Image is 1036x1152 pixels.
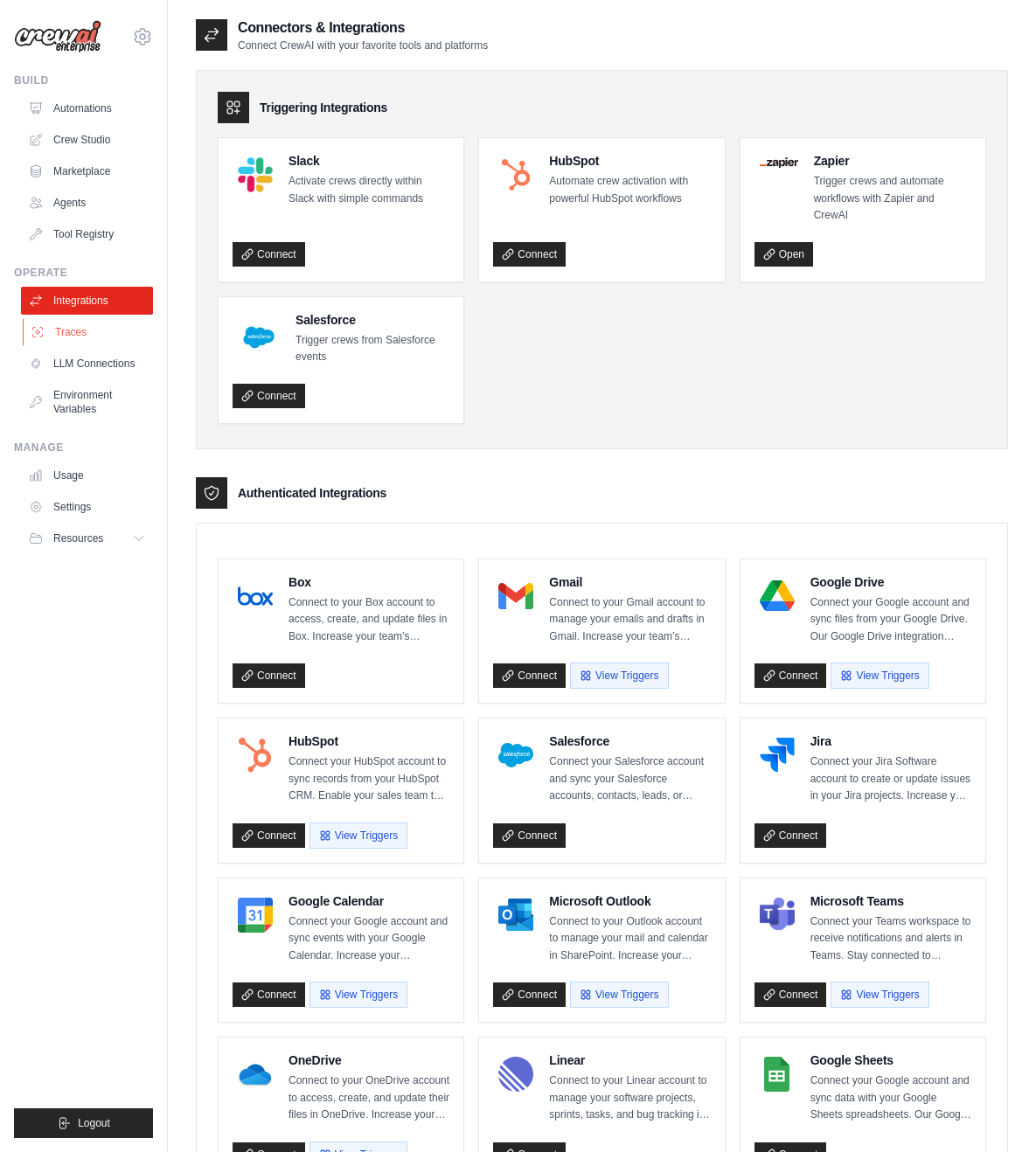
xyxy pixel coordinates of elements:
img: Google Sheets Logo [760,1057,795,1092]
p: Connect to your OneDrive account to access, create, and update their files in OneDrive. Increase ... [289,1072,449,1124]
button: View Triggers [570,663,668,689]
h4: Slack [289,152,449,170]
span: Logout [78,1116,110,1130]
a: Connect [493,242,566,267]
p: Automate crew activation with powerful HubSpot workflows [549,173,710,207]
h4: Google Calendar [289,892,449,910]
img: Gmail Logo [498,579,533,614]
h3: Triggering Integrations [260,99,387,116]
p: Trigger crews and automate workflows with Zapier and CrewAI [814,173,971,225]
a: Connect [754,982,827,1007]
p: Connect your Salesforce account and sync your Salesforce accounts, contacts, leads, or opportunit... [549,753,710,805]
button: View Triggers [309,982,407,1008]
img: Microsoft Teams Logo [760,898,795,933]
h3: Authenticated Integrations [238,484,386,502]
button: View Triggers [831,663,928,689]
p: Connect CrewAI with your favorite tools and platforms [238,38,488,52]
img: Box Logo [238,579,273,614]
h4: Linear [549,1051,710,1069]
a: Integrations [21,287,153,315]
div: Manage [14,441,153,455]
img: HubSpot Logo [238,738,273,773]
img: Google Calendar Logo [238,898,273,933]
a: Connect [233,384,305,408]
p: Connect your Teams workspace to receive notifications and alerts in Teams. Stay connected to impo... [810,913,971,965]
img: Slack Logo [238,157,273,192]
a: Connect [233,823,305,848]
a: Marketplace [21,157,153,185]
img: Google Drive Logo [760,579,795,614]
h4: Salesforce [549,732,710,750]
a: Open [754,242,813,267]
a: Connect [493,982,566,1007]
h4: OneDrive [289,1051,449,1069]
h4: Jira [810,732,971,750]
h4: HubSpot [289,732,449,750]
p: Connect to your Gmail account to manage your emails and drafts in Gmail. Increase your team’s pro... [549,594,710,646]
a: Environment Variables [21,381,153,423]
img: Linear Logo [498,1057,533,1092]
a: Usage [21,461,153,489]
h4: Gmail [549,573,710,591]
p: Trigger crews from Salesforce events [296,332,449,366]
img: Microsoft Outlook Logo [498,898,533,933]
a: Connect [493,823,566,848]
button: View Triggers [309,822,407,849]
p: Connect your Google account and sync data with your Google Sheets spreadsheets. Our Google Sheets... [810,1072,971,1124]
a: Connect [233,982,305,1007]
a: Agents [21,189,153,217]
button: View Triggers [831,982,928,1008]
h4: Google Drive [810,573,971,591]
img: Zapier Logo [760,157,798,168]
a: Connect [754,663,827,688]
div: Operate [14,266,153,280]
div: Build [14,73,153,87]
h4: Microsoft Outlook [549,892,710,910]
h4: HubSpot [549,152,710,170]
p: Connect your Google account and sync files from your Google Drive. Our Google Drive integration e... [810,594,971,646]
img: Jira Logo [760,738,795,773]
a: Settings [21,493,153,521]
a: Crew Studio [21,126,153,154]
p: Activate crews directly within Slack with simple commands [289,173,449,207]
a: Automations [21,94,153,122]
h4: Zapier [814,152,971,170]
a: Connect [754,823,827,848]
button: View Triggers [570,982,668,1008]
h4: Salesforce [296,311,449,329]
img: Salesforce Logo [238,316,280,358]
p: Connect your Jira Software account to create or update issues in your Jira projects. Increase you... [810,753,971,805]
h4: Google Sheets [810,1051,971,1069]
button: Logout [14,1108,153,1138]
span: Resources [53,531,103,545]
img: HubSpot Logo [498,157,533,192]
img: Salesforce Logo [498,738,533,773]
a: Connect [233,242,305,267]
img: OneDrive Logo [238,1057,273,1092]
h4: Box [289,573,449,591]
p: Connect to your Linear account to manage your software projects, sprints, tasks, and bug tracking... [549,1072,710,1124]
a: Connect [233,663,305,688]
p: Connect your HubSpot account to sync records from your HubSpot CRM. Enable your sales team to clo... [289,753,449,805]
a: Connect [493,663,566,688]
p: Connect to your Box account to access, create, and update files in Box. Increase your team’s prod... [289,594,449,646]
h2: Connectors & Integrations [238,17,488,38]
a: Tool Registry [21,220,153,248]
a: Traces [23,318,155,346]
a: LLM Connections [21,350,153,378]
button: Resources [21,524,153,552]
p: Connect to your Outlook account to manage your mail and calendar in SharePoint. Increase your tea... [549,913,710,965]
h4: Microsoft Teams [810,892,971,910]
img: Logo [14,20,101,53]
p: Connect your Google account and sync events with your Google Calendar. Increase your productivity... [289,913,449,965]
